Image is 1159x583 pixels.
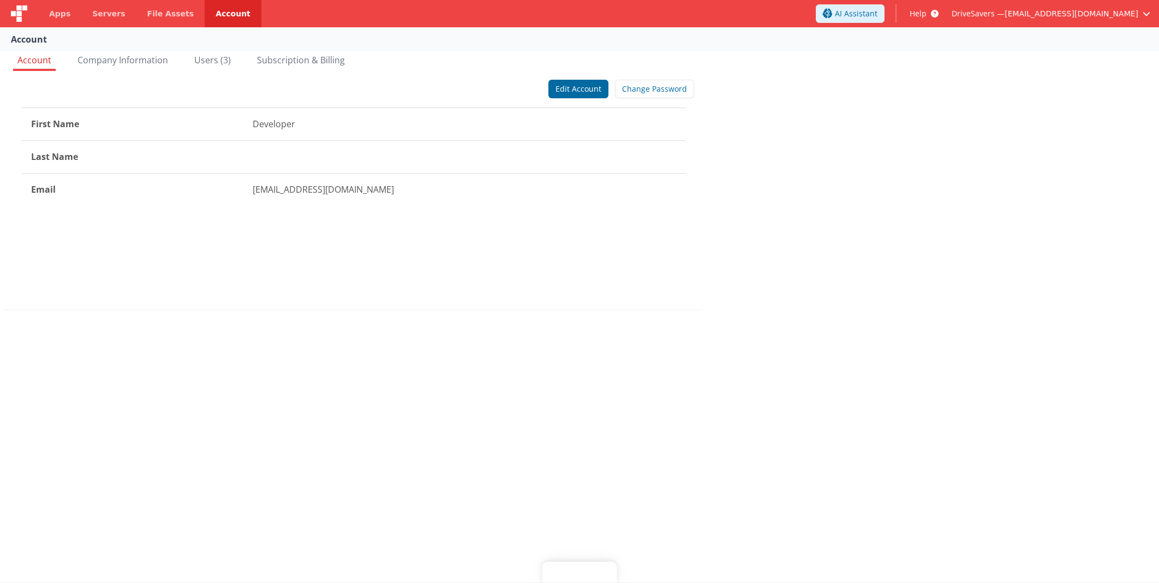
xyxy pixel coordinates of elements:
[1005,8,1138,19] span: [EMAIL_ADDRESS][DOMAIN_NAME]
[816,4,885,23] button: AI Assistant
[257,54,345,66] span: Subscription & Billing
[11,33,47,46] div: Account
[615,80,694,98] button: Change Password
[952,8,1150,19] button: DriveSavers — [EMAIL_ADDRESS][DOMAIN_NAME]
[147,8,194,19] span: File Assets
[92,8,125,19] span: Servers
[194,54,231,66] span: Users (3)
[31,151,78,163] strong: Last Name
[49,8,70,19] span: Apps
[243,108,686,141] td: Developer
[17,54,51,66] span: Account
[952,8,1005,19] span: DriveSavers —
[31,118,79,130] strong: First Name
[910,8,927,19] span: Help
[31,183,56,195] strong: Email
[835,8,877,19] span: AI Assistant
[548,80,608,98] button: Edit Account
[77,54,168,66] span: Company Information
[243,173,686,205] td: [EMAIL_ADDRESS][DOMAIN_NAME]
